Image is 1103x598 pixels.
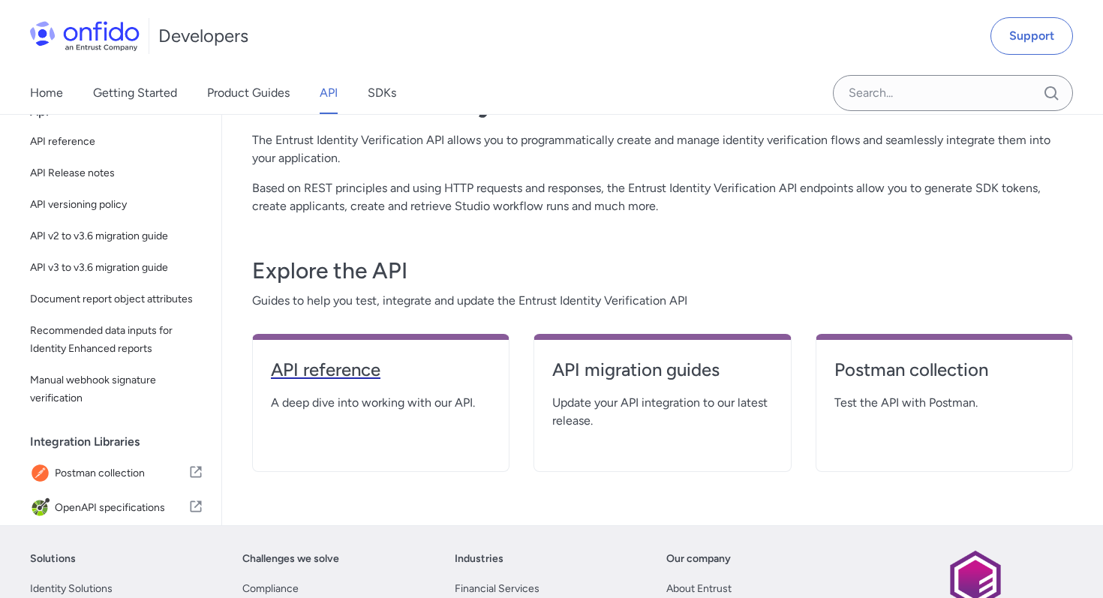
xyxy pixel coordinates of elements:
[30,427,215,457] div: Integration Libraries
[30,133,203,151] span: API reference
[252,292,1073,310] span: Guides to help you test, integrate and update the Entrust Identity Verification API
[24,127,209,157] a: API reference
[24,491,209,524] a: IconOpenAPI specificationsOpenAPI specifications
[24,284,209,314] a: Document report object attributes
[30,580,113,598] a: Identity Solutions
[30,463,55,484] img: IconPostman collection
[30,290,203,308] span: Document report object attributes
[30,164,203,182] span: API Release notes
[833,75,1073,111] input: Onfido search input field
[30,550,76,568] a: Solutions
[552,358,772,382] h4: API migration guides
[252,131,1073,167] p: The Entrust Identity Verification API allows you to programmatically create and manage identity v...
[834,358,1054,382] h4: Postman collection
[30,227,203,245] span: API v2 to v3.6 migration guide
[834,358,1054,394] a: Postman collection
[271,394,491,412] span: A deep dive into working with our API.
[207,72,290,114] a: Product Guides
[24,190,209,220] a: API versioning policy
[242,580,299,598] a: Compliance
[990,17,1073,55] a: Support
[24,316,209,364] a: Recommended data inputs for Identity Enhanced reports
[24,221,209,251] a: API v2 to v3.6 migration guide
[320,72,338,114] a: API
[24,365,209,413] a: Manual webhook signature verification
[24,158,209,188] a: API Release notes
[242,550,339,568] a: Challenges we solve
[834,394,1054,412] span: Test the API with Postman.
[552,394,772,430] span: Update your API integration to our latest release.
[666,550,731,568] a: Our company
[455,580,539,598] a: Financial Services
[24,253,209,283] a: API v3 to v3.6 migration guide
[30,259,203,277] span: API v3 to v3.6 migration guide
[271,358,491,394] a: API reference
[30,322,203,358] span: Recommended data inputs for Identity Enhanced reports
[271,358,491,382] h4: API reference
[30,497,55,518] img: IconOpenAPI specifications
[55,463,188,484] span: Postman collection
[30,196,203,214] span: API versioning policy
[93,72,177,114] a: Getting Started
[666,580,732,598] a: About Entrust
[158,24,248,48] h1: Developers
[24,457,209,490] a: IconPostman collectionPostman collection
[30,371,203,407] span: Manual webhook signature verification
[368,72,396,114] a: SDKs
[30,72,63,114] a: Home
[55,497,188,518] span: OpenAPI specifications
[552,358,772,394] a: API migration guides
[252,256,1073,286] h3: Explore the API
[252,179,1073,215] p: Based on REST principles and using HTTP requests and responses, the Entrust Identity Verification...
[455,550,503,568] a: Industries
[30,21,140,51] img: Onfido Logo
